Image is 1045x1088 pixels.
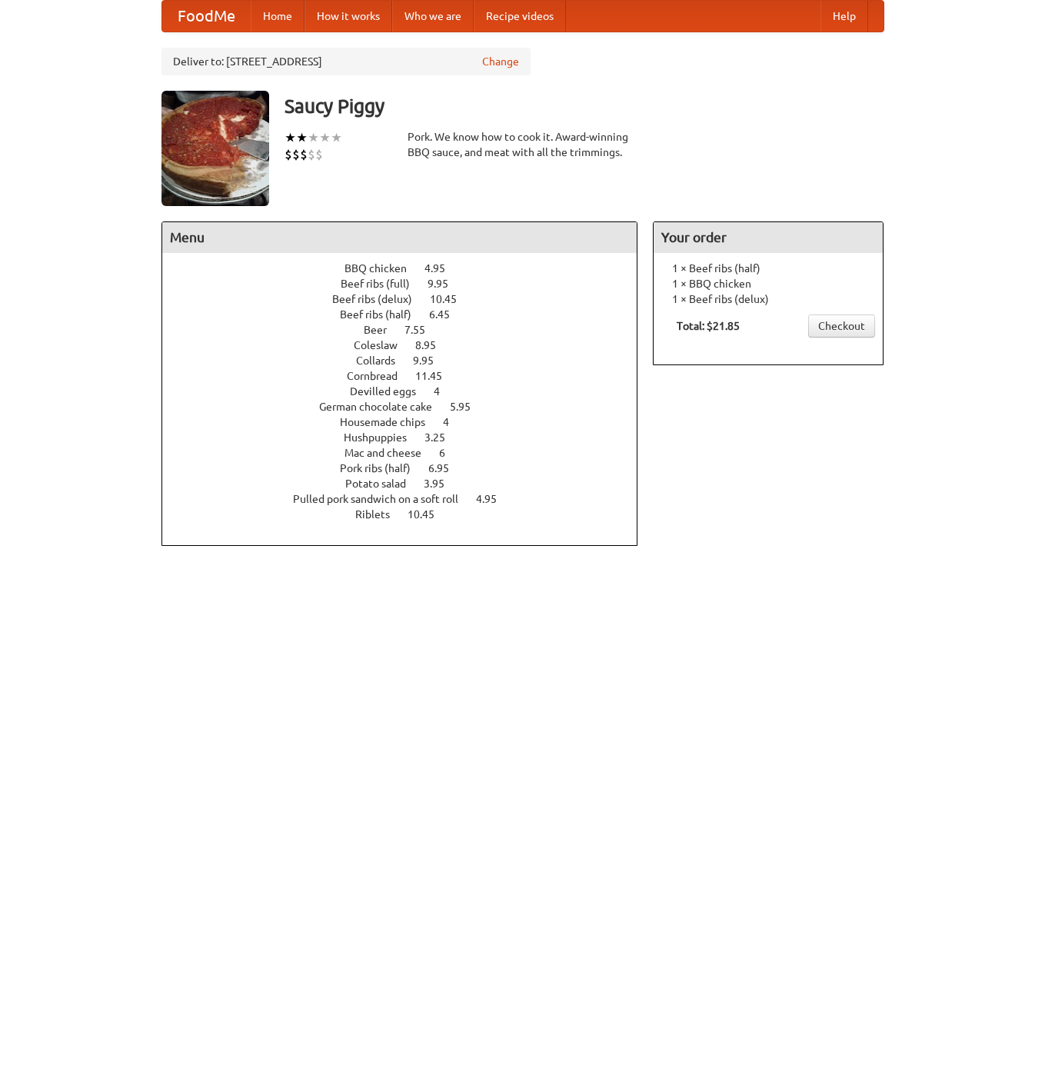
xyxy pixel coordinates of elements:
[408,508,450,521] span: 10.45
[285,91,884,121] h3: Saucy Piggy
[424,477,460,490] span: 3.95
[661,261,875,276] li: 1 × Beef ribs (half)
[305,1,392,32] a: How it works
[430,293,472,305] span: 10.45
[677,320,740,332] b: Total: $21.85
[661,276,875,291] li: 1 × BBQ chicken
[429,308,465,321] span: 6.45
[347,370,471,382] a: Cornbread 11.45
[434,385,455,398] span: 4
[350,385,468,398] a: Devilled eggs 4
[443,416,464,428] span: 4
[476,493,512,505] span: 4.95
[404,324,441,336] span: 7.55
[355,508,405,521] span: Riblets
[319,129,331,146] li: ★
[424,431,461,444] span: 3.25
[315,146,323,163] li: $
[344,431,422,444] span: Hushpuppies
[654,222,883,253] h4: Your order
[251,1,305,32] a: Home
[450,401,486,413] span: 5.95
[332,293,428,305] span: Beef ribs (delux)
[345,477,473,490] a: Potato salad 3.95
[292,146,300,163] li: $
[340,462,426,474] span: Pork ribs (half)
[344,447,474,459] a: Mac and cheese 6
[344,262,422,274] span: BBQ chicken
[408,129,638,160] div: Pork. We know how to cook it. Award-winning BBQ sauce, and meat with all the trimmings.
[161,48,531,75] div: Deliver to: [STREET_ADDRESS]
[340,462,478,474] a: Pork ribs (half) 6.95
[439,447,461,459] span: 6
[293,493,474,505] span: Pulled pork sandwich on a soft roll
[162,222,637,253] h4: Menu
[350,385,431,398] span: Devilled eggs
[354,339,464,351] a: Coleslaw 8.95
[415,370,458,382] span: 11.45
[661,291,875,307] li: 1 × Beef ribs (delux)
[319,401,499,413] a: German chocolate cake 5.95
[364,324,454,336] a: Beer 7.55
[296,129,308,146] li: ★
[341,278,425,290] span: Beef ribs (full)
[341,278,477,290] a: Beef ribs (full) 9.95
[413,354,449,367] span: 9.95
[340,308,478,321] a: Beef ribs (half) 6.45
[340,416,478,428] a: Housemade chips 4
[428,462,464,474] span: 6.95
[162,1,251,32] a: FoodMe
[820,1,868,32] a: Help
[808,314,875,338] a: Checkout
[332,293,485,305] a: Beef ribs (delux) 10.45
[356,354,411,367] span: Collards
[482,54,519,69] a: Change
[344,431,474,444] a: Hushpuppies 3.25
[308,129,319,146] li: ★
[415,339,451,351] span: 8.95
[340,308,427,321] span: Beef ribs (half)
[308,146,315,163] li: $
[364,324,402,336] span: Beer
[356,354,462,367] a: Collards 9.95
[331,129,342,146] li: ★
[161,91,269,206] img: angular.jpg
[344,262,474,274] a: BBQ chicken 4.95
[285,146,292,163] li: $
[424,262,461,274] span: 4.95
[428,278,464,290] span: 9.95
[345,477,421,490] span: Potato salad
[319,401,448,413] span: German chocolate cake
[344,447,437,459] span: Mac and cheese
[474,1,566,32] a: Recipe videos
[347,370,413,382] span: Cornbread
[392,1,474,32] a: Who we are
[354,339,413,351] span: Coleslaw
[293,493,525,505] a: Pulled pork sandwich on a soft roll 4.95
[355,508,463,521] a: Riblets 10.45
[340,416,441,428] span: Housemade chips
[285,129,296,146] li: ★
[300,146,308,163] li: $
